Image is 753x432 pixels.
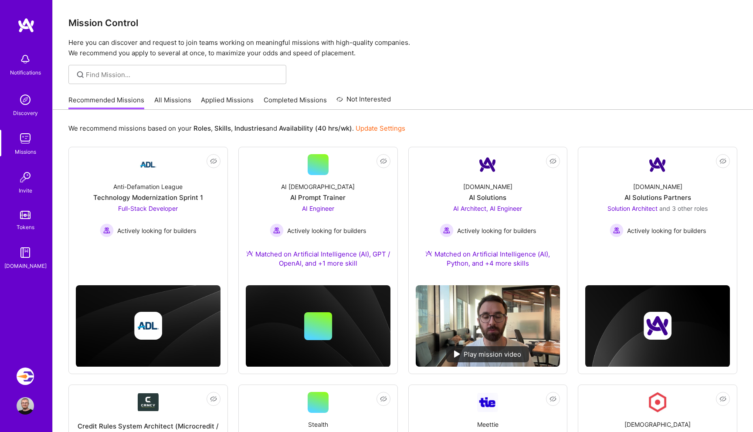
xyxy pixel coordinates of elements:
[17,17,35,33] img: logo
[477,154,498,175] img: Company Logo
[15,147,36,156] div: Missions
[380,158,387,165] i: icon EyeClosed
[76,285,220,367] img: cover
[210,158,217,165] i: icon EyeClosed
[17,51,34,68] img: bell
[68,124,405,133] p: We recommend missions based on your , , and .
[719,395,726,402] i: icon EyeClosed
[68,37,737,58] p: Here you can discover and request to join teams working on meaningful missions with high-quality ...
[19,186,32,195] div: Invite
[14,368,36,385] a: Velocity: Enabling Developers Create Isolated Environments, Easily.
[457,226,536,235] span: Actively looking for builders
[17,368,34,385] img: Velocity: Enabling Developers Create Isolated Environments, Easily.
[214,124,231,132] b: Skills
[113,182,183,191] div: Anti-Defamation League
[644,312,672,340] img: Company logo
[279,124,352,132] b: Availability (40 hrs/wk)
[416,250,560,268] div: Matched on Artificial Intelligence (AI), Python, and +4 more skills
[647,154,668,175] img: Company Logo
[477,420,499,429] div: Meettie
[14,397,36,415] a: User Avatar
[13,108,38,118] div: Discovery
[627,226,706,235] span: Actively looking for builders
[75,70,85,80] i: icon SearchGrey
[454,351,460,358] img: play
[10,68,41,77] div: Notifications
[118,205,178,212] span: Full-Stack Developer
[210,395,217,402] i: icon EyeClosed
[416,285,560,367] img: No Mission
[719,158,726,165] i: icon EyeClosed
[154,95,191,110] a: All Missions
[624,193,691,202] div: AI Solutions Partners
[607,205,658,212] span: Solution Architect
[549,395,556,402] i: icon EyeClosed
[246,154,390,278] a: AI [DEMOGRAPHIC_DATA]AI Prompt TrainerAI Engineer Actively looking for buildersActively looking f...
[138,393,159,411] img: Company Logo
[201,95,254,110] a: Applied Missions
[246,285,390,367] img: cover
[287,226,366,235] span: Actively looking for builders
[585,154,730,257] a: Company Logo[DOMAIN_NAME]AI Solutions PartnersSolution Architect and 3 other rolesActively lookin...
[425,250,432,257] img: Ateam Purple Icon
[290,193,346,202] div: AI Prompt Trainer
[446,346,529,362] div: Play mission video
[453,205,522,212] span: AI Architect, AI Engineer
[117,226,196,235] span: Actively looking for builders
[356,124,405,132] a: Update Settings
[610,223,624,237] img: Actively looking for builders
[86,70,280,79] input: Find Mission...
[17,91,34,108] img: discovery
[17,223,34,232] div: Tokens
[17,397,34,415] img: User Avatar
[68,95,144,110] a: Recommended Missions
[380,395,387,402] i: icon EyeClosed
[463,182,512,191] div: [DOMAIN_NAME]
[246,250,390,268] div: Matched on Artificial Intelligence (AI), GPT / OpenAI, and +1 more skill
[624,420,691,429] div: [DEMOGRAPHIC_DATA]
[469,193,506,202] div: AI Solutions
[633,182,682,191] div: [DOMAIN_NAME]
[308,420,328,429] div: Stealth
[270,223,284,237] img: Actively looking for builders
[281,182,355,191] div: AI [DEMOGRAPHIC_DATA]
[416,154,560,278] a: Company Logo[DOMAIN_NAME]AI SolutionsAI Architect, AI Engineer Actively looking for buildersActiv...
[93,193,203,202] div: Technology Modernization Sprint 1
[647,392,668,413] img: Company Logo
[17,169,34,186] img: Invite
[138,154,159,175] img: Company Logo
[76,154,220,257] a: Company LogoAnti-Defamation LeagueTechnology Modernization Sprint 1Full-Stack Developer Actively ...
[336,94,391,110] a: Not Interested
[234,124,266,132] b: Industries
[17,130,34,147] img: teamwork
[134,312,162,340] img: Company logo
[4,261,47,270] div: [DOMAIN_NAME]
[17,244,34,261] img: guide book
[585,285,730,367] img: cover
[193,124,211,132] b: Roles
[264,95,327,110] a: Completed Missions
[659,205,708,212] span: and 3 other roles
[246,250,253,257] img: Ateam Purple Icon
[440,223,454,237] img: Actively looking for builders
[100,223,114,237] img: Actively looking for builders
[549,158,556,165] i: icon EyeClosed
[68,17,737,28] h3: Mission Control
[477,393,498,412] img: Company Logo
[302,205,334,212] span: AI Engineer
[20,211,31,219] img: tokens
